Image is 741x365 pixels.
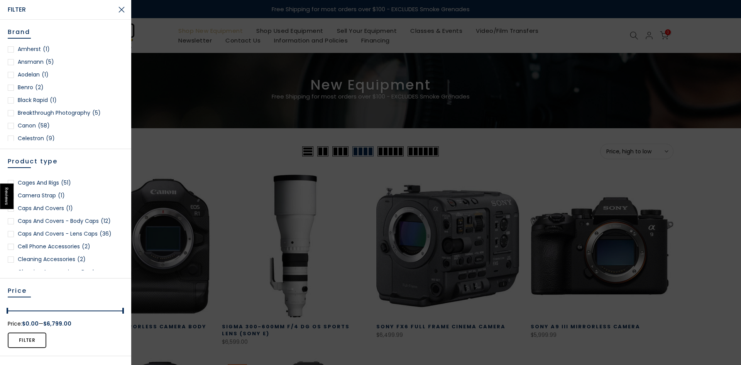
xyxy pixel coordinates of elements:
h5: Price [8,286,123,303]
span: Filter [8,4,112,15]
button: Filter [8,333,46,348]
a: Cleaning Accessories(2) [8,255,123,264]
a: Canon(58) [8,121,123,131]
span: (2) [82,242,90,251]
span: (12) [101,216,111,226]
span: $0.00 [22,319,39,329]
a: Ansmann(5) [8,57,123,67]
h5: Brand [8,27,123,44]
span: (58) [38,121,50,131]
span: (5) [46,57,54,67]
span: (51) [61,178,71,188]
span: (1) [42,70,49,80]
a: Caps and Covers - Lens Caps(36) [8,229,123,239]
span: (9) [46,134,55,143]
div: Price: — [8,319,123,329]
span: (1) [66,204,73,213]
a: Benro(2) [8,83,123,92]
a: Caps and Covers(1) [8,204,123,213]
a: Aodelan(1) [8,70,123,80]
span: (1) [43,44,50,54]
span: (2) [77,255,86,264]
span: (2) [35,83,44,92]
a: Celestron(9) [8,134,123,143]
span: (1) [50,95,57,105]
span: (5) [92,108,101,118]
a: Camera Strap(1) [8,191,123,200]
h5: Product type [8,157,123,174]
a: Cell Phone Accessories(2) [8,242,123,251]
span: (1) [58,191,65,200]
span: (36) [100,229,112,239]
span: $6,799.00 [43,319,71,329]
a: Black Rapid(1) [8,95,123,105]
a: Breakthrough Photography(5) [8,108,123,118]
a: Caps and Covers - Body Caps(12) [8,216,123,226]
a: Amherst(1) [8,44,123,54]
a: Cleaning Accessories - Brushes and Blowers [8,267,123,287]
a: Cages and Rigs(51) [8,178,123,188]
